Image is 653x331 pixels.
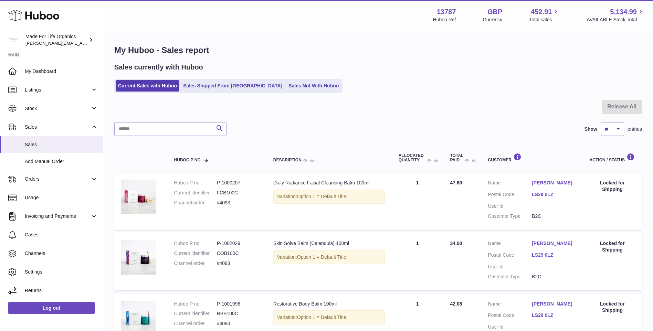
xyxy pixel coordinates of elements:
span: Cases [25,232,98,238]
dd: P-1001996 [217,301,260,307]
a: 5,134.99 AVAILABLE Stock Total [587,7,645,23]
span: Orders [25,176,91,182]
dt: Channel order [174,200,217,206]
strong: 13787 [437,7,456,17]
div: Locked for Shipping [590,240,635,253]
a: Log out [8,302,95,314]
span: Listings [25,87,91,93]
span: 47.60 [450,180,462,185]
dd: RBB100C [217,310,260,317]
span: Option 1 = Default Title; [297,254,348,260]
dt: Postal Code [488,191,532,200]
div: Customer [488,153,576,162]
span: AVAILABLE Stock Total [587,17,645,23]
dt: Huboo P no [174,180,217,186]
dt: Customer Type [488,213,532,220]
div: Variation: [273,250,385,264]
a: [PERSON_NAME] [532,240,576,247]
div: Huboo Ref [433,17,456,23]
div: Locked for Shipping [590,301,635,314]
dt: Huboo P no [174,301,217,307]
span: Returns [25,287,98,294]
a: [PERSON_NAME] [532,180,576,186]
div: Made For Life Organics [25,33,87,46]
span: entries [628,126,642,132]
div: Skin Solve Balm (Calendula) 100ml [273,240,385,247]
img: daily-radiance-facial-cleansing-balm-100ml-fcb100c-1_995858cb-a846-4b22-a335-6d27998d1aea.jpg [121,180,156,214]
div: Action / Status [590,153,635,162]
dd: P-1000207 [217,180,260,186]
span: Total paid [450,153,463,162]
span: Option 1 = Default Title; [297,194,348,199]
a: [PERSON_NAME] [532,301,576,307]
span: Channels [25,250,98,257]
span: 42.08 [450,301,462,307]
div: Variation: [273,310,385,324]
dt: User Id [488,203,532,210]
h1: My Huboo - Sales report [114,45,642,56]
dt: Current identifier [174,310,217,317]
dt: User Id [488,264,532,270]
dt: Huboo P no [174,240,217,247]
dd: B2C [532,274,576,280]
dd: P-1002029 [217,240,260,247]
span: Sales [25,124,91,130]
dt: Channel order [174,320,217,327]
span: Add Manual Order [25,158,98,165]
dt: Customer Type [488,274,532,280]
span: Total sales [529,17,560,23]
img: skin-solve-balm-_calendula_-100ml-cob50-1-v1.jpg [121,240,156,275]
span: Settings [25,269,98,275]
td: 1 [392,233,443,290]
a: LS29 0LZ [532,191,576,198]
span: 5,134.99 [610,7,637,17]
span: 452.91 [531,7,552,17]
dt: Current identifier [174,250,217,257]
span: Invoicing and Payments [25,213,91,220]
span: Sales [25,141,98,148]
label: Show [584,126,597,132]
dd: #4093 [217,320,260,327]
span: ALLOCATED Quantity [399,153,425,162]
dt: User Id [488,324,532,330]
a: LS29 0LZ [532,312,576,319]
a: Sales Not With Huboo [286,80,341,92]
dd: #4093 [217,200,260,206]
dd: #4093 [217,260,260,267]
strong: GBP [487,7,502,17]
a: LS29 0LZ [532,252,576,258]
span: Huboo P no [174,158,201,162]
dt: Name [488,301,532,309]
span: 34.00 [450,241,462,246]
div: Currency [483,17,503,23]
dt: Current identifier [174,190,217,196]
div: Restorative Body Balm 100ml [273,301,385,307]
span: My Dashboard [25,68,98,75]
span: Description [273,158,302,162]
a: Current Sales with Huboo [116,80,179,92]
dd: FCB100C [217,190,260,196]
dd: B2C [532,213,576,220]
dt: Postal Code [488,312,532,320]
div: Locked for Shipping [590,180,635,193]
td: 1 [392,173,443,230]
span: [PERSON_NAME][EMAIL_ADDRESS][PERSON_NAME][DOMAIN_NAME] [25,40,175,46]
dd: COB100C [217,250,260,257]
a: 452.91 Total sales [529,7,560,23]
div: Variation: [273,190,385,204]
dt: Name [488,180,532,188]
div: Daily Radiance Facial Cleansing Balm 100ml [273,180,385,186]
dt: Postal Code [488,252,532,260]
img: geoff.winwood@madeforlifeorganics.com [8,35,19,45]
span: Option 1 = Default Title; [297,314,348,320]
a: Sales Shipped From [GEOGRAPHIC_DATA] [181,80,285,92]
h2: Sales currently with Huboo [114,63,203,72]
dt: Name [488,240,532,248]
span: Stock [25,105,91,112]
span: Usage [25,194,98,201]
dt: Channel order [174,260,217,267]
